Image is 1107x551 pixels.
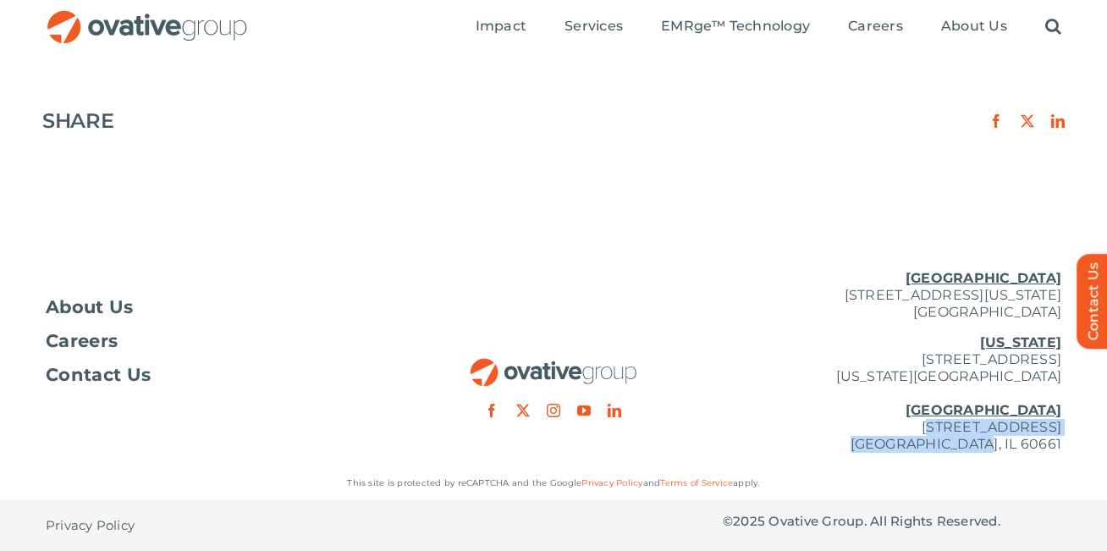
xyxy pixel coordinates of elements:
[46,333,384,350] a: Careers
[476,18,526,35] span: Impact
[46,299,134,316] span: About Us
[485,404,498,417] a: facebook
[848,18,903,35] span: Careers
[661,18,810,36] a: EMRge™ Technology
[723,334,1061,453] p: [STREET_ADDRESS] [US_STATE][GEOGRAPHIC_DATA] [STREET_ADDRESS] [GEOGRAPHIC_DATA], IL 60661
[46,333,118,350] span: Careers
[1045,18,1061,36] a: Search
[661,18,810,35] span: EMRge™ Technology
[42,109,113,133] h4: SHARE
[581,477,642,488] a: Privacy Policy
[733,513,765,529] span: 2025
[906,402,1061,418] u: [GEOGRAPHIC_DATA]
[516,404,530,417] a: twitter
[46,475,1061,492] p: This site is protected by reCAPTCHA and the Google and apply.
[46,517,135,534] span: Privacy Policy
[660,477,733,488] a: Terms of Service
[547,404,560,417] a: instagram
[46,500,384,551] nav: Footer - Privacy Policy
[941,18,1007,35] span: About Us
[46,299,384,316] a: About Us
[723,270,1061,321] p: [STREET_ADDRESS][US_STATE] [GEOGRAPHIC_DATA]
[577,404,591,417] a: youtube
[608,404,621,417] a: linkedin
[46,366,151,383] span: Contact Us
[723,513,1061,530] p: © Ovative Group. All Rights Reserved.
[848,18,903,36] a: Careers
[906,270,1061,286] u: [GEOGRAPHIC_DATA]
[980,334,1061,350] u: [US_STATE]
[46,8,249,25] a: OG_Full_horizontal_RGB
[469,356,638,372] a: OG_Full_horizontal_RGB
[565,18,623,36] a: Services
[565,18,623,35] span: Services
[476,18,526,36] a: Impact
[46,299,384,383] nav: Footer Menu
[46,366,384,383] a: Contact Us
[46,500,135,551] a: Privacy Policy
[941,18,1007,36] a: About Us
